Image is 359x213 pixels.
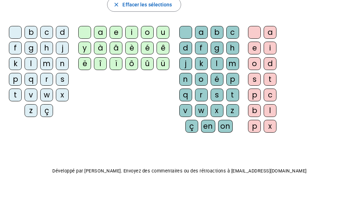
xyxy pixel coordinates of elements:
[201,120,215,133] div: en
[248,89,261,101] div: p
[226,89,239,101] div: t
[25,89,37,101] div: v
[211,57,223,70] div: l
[211,89,223,101] div: s
[179,57,192,70] div: j
[56,42,69,54] div: j
[6,167,353,175] p: Développé par [PERSON_NAME]. Envoyez des commentaires ou des rétroactions à [EMAIL_ADDRESS][DOMAI...
[185,120,198,133] div: ç
[211,26,223,39] div: b
[40,104,53,117] div: ç
[125,26,138,39] div: i
[40,26,53,39] div: c
[25,42,37,54] div: g
[179,73,192,86] div: n
[264,42,276,54] div: i
[248,73,261,86] div: s
[94,26,107,39] div: a
[94,42,107,54] div: à
[264,89,276,101] div: c
[25,26,37,39] div: b
[110,42,122,54] div: â
[211,73,223,86] div: é
[9,42,22,54] div: f
[226,73,239,86] div: p
[211,104,223,117] div: x
[9,57,22,70] div: k
[9,89,22,101] div: t
[141,57,154,70] div: û
[218,120,233,133] div: on
[264,57,276,70] div: d
[211,42,223,54] div: g
[179,89,192,101] div: q
[141,42,154,54] div: é
[248,57,261,70] div: o
[248,104,261,117] div: b
[264,120,276,133] div: x
[157,42,169,54] div: ê
[226,42,239,54] div: h
[56,26,69,39] div: d
[94,57,107,70] div: î
[264,73,276,86] div: t
[195,89,208,101] div: r
[226,26,239,39] div: c
[110,26,122,39] div: e
[157,57,169,70] div: ü
[125,42,138,54] div: è
[122,0,172,9] span: Effacer les sélections
[226,57,239,70] div: m
[40,89,53,101] div: w
[264,104,276,117] div: l
[25,104,37,117] div: z
[40,73,53,86] div: r
[40,42,53,54] div: h
[110,57,122,70] div: ï
[78,57,91,70] div: ë
[141,26,154,39] div: o
[25,73,37,86] div: q
[179,104,192,117] div: v
[40,57,53,70] div: m
[248,42,261,54] div: e
[264,26,276,39] div: a
[9,73,22,86] div: p
[195,42,208,54] div: f
[113,1,120,8] mat-icon: close
[56,73,69,86] div: s
[195,73,208,86] div: o
[56,57,69,70] div: n
[157,26,169,39] div: u
[195,26,208,39] div: a
[195,104,208,117] div: w
[56,89,69,101] div: x
[226,104,239,117] div: z
[179,42,192,54] div: d
[78,42,91,54] div: y
[195,57,208,70] div: k
[125,57,138,70] div: ô
[248,120,261,133] div: p
[25,57,37,70] div: l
